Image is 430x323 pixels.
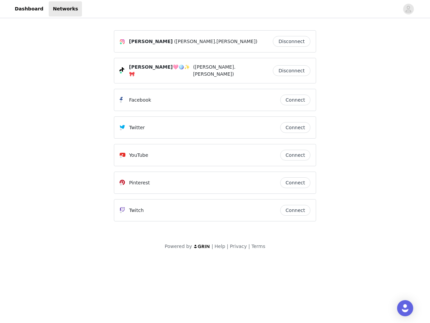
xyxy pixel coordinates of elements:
button: Connect [280,205,310,216]
a: Terms [251,244,265,249]
a: Privacy [230,244,247,249]
p: Twitch [129,207,144,214]
button: Connect [280,95,310,105]
button: Connect [280,177,310,188]
span: Powered by [165,244,192,249]
div: Open Intercom Messenger [397,300,413,316]
img: logo [193,244,210,249]
button: Disconnect [273,65,310,76]
img: Instagram Icon [120,39,125,44]
span: [PERSON_NAME]🩷🪩✨🎀 [129,64,192,78]
p: Twitter [129,124,145,131]
span: ([PERSON_NAME].[PERSON_NAME]) [193,64,272,78]
span: | [227,244,228,249]
p: Pinterest [129,179,150,186]
span: | [248,244,250,249]
span: | [212,244,213,249]
a: Dashboard [11,1,47,16]
button: Disconnect [273,36,310,47]
span: [PERSON_NAME] [129,38,173,45]
div: avatar [405,4,412,14]
a: Networks [49,1,82,16]
button: Connect [280,122,310,133]
button: Connect [280,150,310,160]
span: ([PERSON_NAME].[PERSON_NAME]) [174,38,257,45]
p: Facebook [129,97,151,104]
a: Help [215,244,225,249]
p: YouTube [129,152,148,159]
